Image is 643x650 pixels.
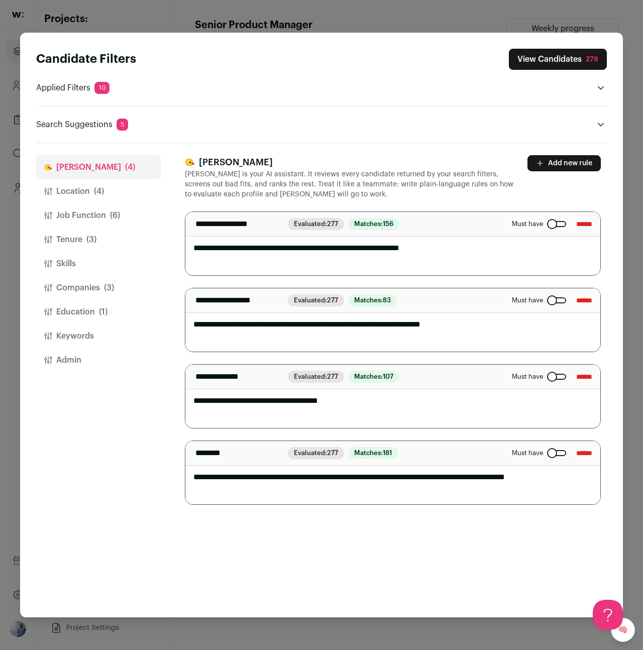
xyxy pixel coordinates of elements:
[104,282,114,294] span: (3)
[348,294,397,306] span: Matches:
[288,218,344,230] span: Evaluated:
[327,221,338,227] span: 277
[36,155,161,179] button: [PERSON_NAME](4)
[327,297,338,303] span: 277
[36,82,110,94] p: Applied Filters
[595,82,607,94] button: Open applied filters
[288,447,344,459] span: Evaluated:
[125,161,135,173] span: (4)
[512,449,543,457] span: Must have
[117,119,128,131] span: 5
[36,53,136,65] strong: Candidate Filters
[348,447,398,459] span: Matches:
[527,155,601,171] button: Add new rule
[36,119,128,131] p: Search Suggestions
[512,220,543,228] span: Must have
[586,54,598,64] div: 278
[327,450,338,456] span: 277
[288,371,344,383] span: Evaluated:
[512,296,543,304] span: Must have
[383,373,393,380] span: 107
[36,203,161,228] button: Job Function(6)
[110,209,120,222] span: (6)
[383,297,391,303] span: 83
[86,234,96,246] span: (3)
[288,294,344,306] span: Evaluated:
[185,155,515,169] h3: [PERSON_NAME]
[611,618,635,642] a: 🧠
[383,450,392,456] span: 181
[348,218,399,230] span: Matches:
[348,371,399,383] span: Matches:
[36,324,161,348] button: Keywords
[94,185,104,197] span: (4)
[99,306,108,318] span: (1)
[36,228,161,252] button: Tenure(3)
[36,300,161,324] button: Education(1)
[94,82,110,94] span: 10
[36,252,161,276] button: Skills
[36,179,161,203] button: Location(4)
[383,221,393,227] span: 156
[327,373,338,380] span: 277
[185,169,515,199] p: [PERSON_NAME] is your AI assistant. It reviews every candidate returned by your search filters, s...
[36,348,161,372] button: Admin
[509,49,607,70] button: Close search preferences
[36,276,161,300] button: Companies(3)
[593,600,623,630] iframe: Help Scout Beacon - Open
[512,373,543,381] span: Must have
